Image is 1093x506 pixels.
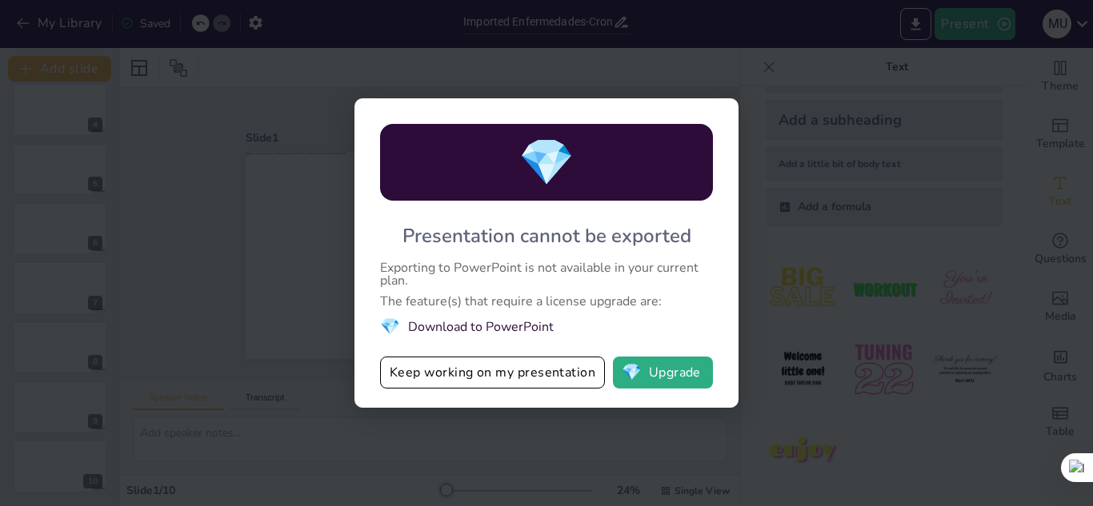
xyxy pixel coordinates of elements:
div: The feature(s) that require a license upgrade are: [380,295,713,308]
button: diamondUpgrade [613,357,713,388]
div: Exporting to PowerPoint is not available in your current plan. [380,261,713,287]
span: diamond [622,365,642,380]
span: diamond [518,132,575,193]
li: Download to PowerPoint [380,316,713,337]
span: diamond [380,316,400,337]
button: Keep working on my presentation [380,357,605,388]
div: Presentation cannot be exported [402,223,691,249]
